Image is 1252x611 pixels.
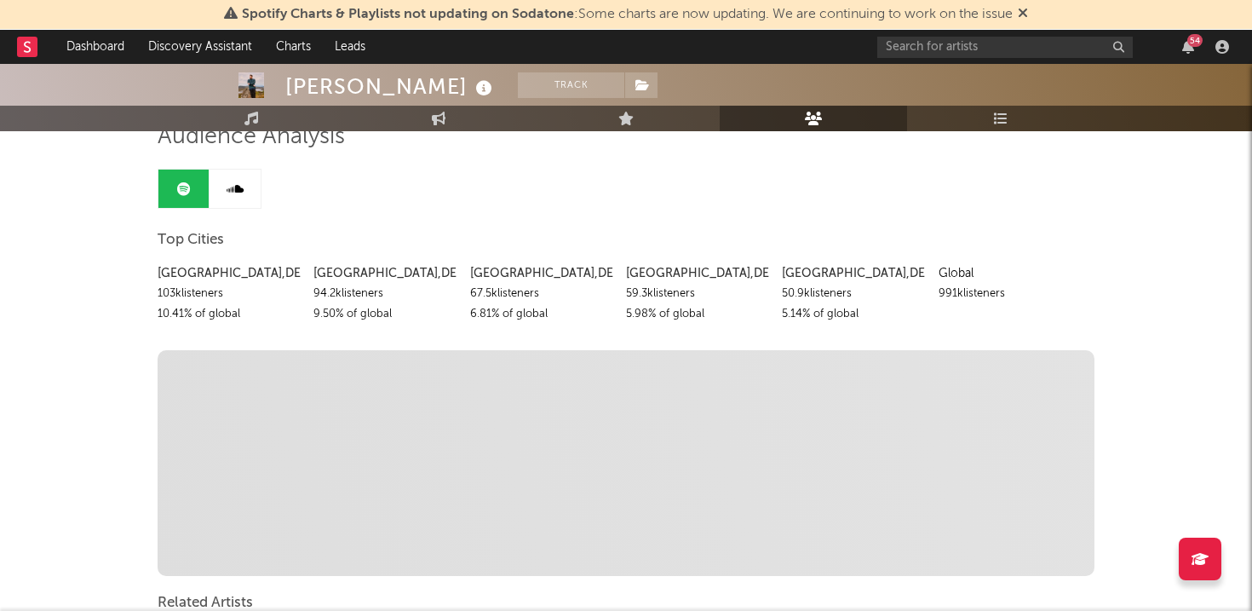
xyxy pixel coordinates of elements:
[782,304,925,325] div: 5.14 % of global
[939,263,1082,284] div: Global
[470,263,613,284] div: [GEOGRAPHIC_DATA] , DE
[626,263,769,284] div: [GEOGRAPHIC_DATA] , DE
[242,8,1013,21] span: : Some charts are now updating. We are continuing to work on the issue
[877,37,1133,58] input: Search for artists
[264,30,323,64] a: Charts
[285,72,497,101] div: [PERSON_NAME]
[158,230,224,251] span: Top Cities
[313,304,457,325] div: 9.50 % of global
[313,284,457,304] div: 94.2k listeners
[136,30,264,64] a: Discovery Assistant
[1018,8,1028,21] span: Dismiss
[470,284,613,304] div: 67.5k listeners
[782,284,925,304] div: 50.9k listeners
[55,30,136,64] a: Dashboard
[470,304,613,325] div: 6.81 % of global
[323,30,377,64] a: Leads
[313,263,457,284] div: [GEOGRAPHIC_DATA] , DE
[242,8,574,21] span: Spotify Charts & Playlists not updating on Sodatone
[939,284,1082,304] div: 991k listeners
[158,263,301,284] div: [GEOGRAPHIC_DATA] , DE
[782,263,925,284] div: [GEOGRAPHIC_DATA] , DE
[1182,40,1194,54] button: 54
[626,284,769,304] div: 59.3k listeners
[158,304,301,325] div: 10.41 % of global
[626,304,769,325] div: 5.98 % of global
[1187,34,1203,47] div: 54
[158,284,301,304] div: 103k listeners
[158,127,345,147] span: Audience Analysis
[518,72,624,98] button: Track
